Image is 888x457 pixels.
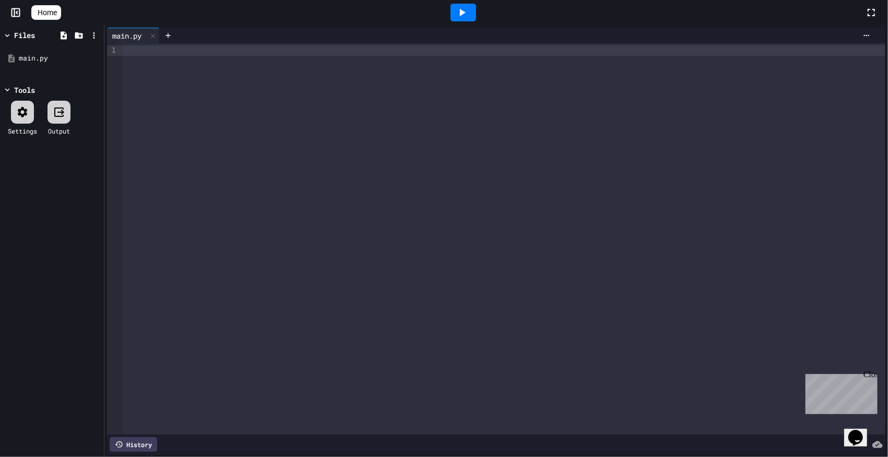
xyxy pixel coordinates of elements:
[107,28,160,43] div: main.py
[48,126,70,136] div: Output
[801,370,878,414] iframe: chat widget
[107,45,117,56] div: 1
[19,53,100,64] div: main.py
[107,30,147,41] div: main.py
[14,85,35,95] div: Tools
[38,7,57,18] span: Home
[8,126,37,136] div: Settings
[844,415,878,447] iframe: chat widget
[14,30,35,41] div: Files
[31,5,61,20] a: Home
[110,437,157,452] div: History
[4,4,72,66] div: Chat with us now!Close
